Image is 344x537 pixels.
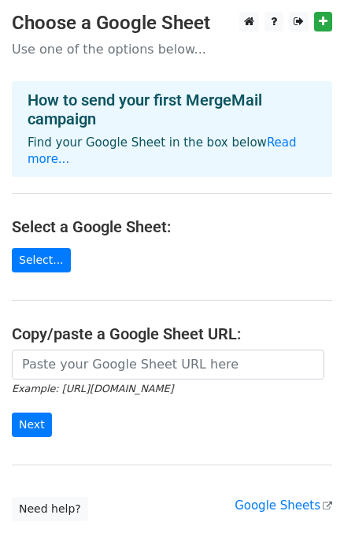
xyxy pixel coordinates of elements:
a: Need help? [12,497,88,521]
a: Read more... [28,135,297,166]
h4: Copy/paste a Google Sheet URL: [12,324,332,343]
p: Find your Google Sheet in the box below [28,135,316,168]
small: Example: [URL][DOMAIN_NAME] [12,383,173,394]
h4: Select a Google Sheet: [12,217,332,236]
a: Select... [12,248,71,272]
h4: How to send your first MergeMail campaign [28,91,316,128]
input: Paste your Google Sheet URL here [12,350,324,380]
input: Next [12,413,52,437]
h3: Choose a Google Sheet [12,12,332,35]
a: Google Sheets [235,498,332,513]
p: Use one of the options below... [12,41,332,57]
